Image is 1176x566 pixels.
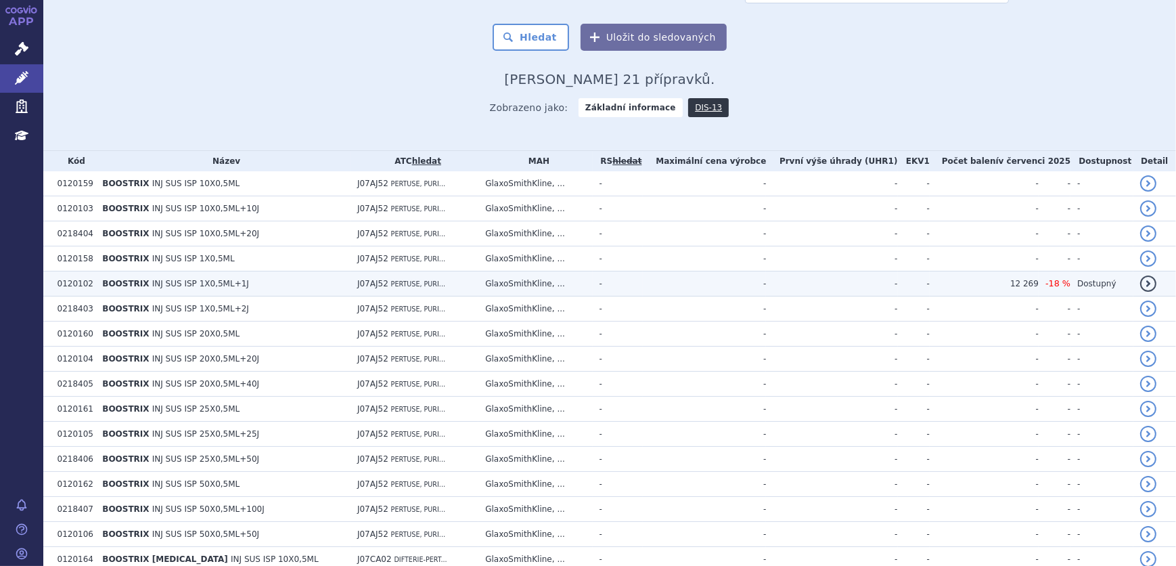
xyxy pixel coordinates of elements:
[930,297,1039,322] td: -
[478,447,592,472] td: GlaxoSmithKline, ...
[478,322,592,347] td: GlaxoSmithKline, ...
[357,479,388,489] span: J07AJ52
[1070,372,1133,397] td: -
[391,230,445,238] span: PERTUSE, PURI...
[493,24,569,51] button: Hledat
[766,372,897,397] td: -
[152,504,265,514] span: INJ SUS ISP 50X0,5ML+100J
[102,379,149,389] span: BOOSTRIX
[1039,196,1070,221] td: -
[478,397,592,422] td: GlaxoSmithKline, ...
[1140,501,1156,517] a: detail
[930,522,1039,547] td: -
[643,347,766,372] td: -
[593,171,643,196] td: -
[593,246,643,271] td: -
[1140,225,1156,242] a: detail
[898,151,930,171] th: EKV1
[51,171,96,196] td: 0120159
[391,355,445,363] span: PERTUSE, PURI...
[1140,426,1156,442] a: detail
[357,504,388,514] span: J07AJ52
[766,297,897,322] td: -
[357,354,388,364] span: J07AJ52
[1039,497,1070,522] td: -
[766,221,897,246] td: -
[152,329,240,339] span: INJ SUS ISP 20X0,5ML
[930,171,1039,196] td: -
[593,271,643,297] td: -
[898,472,930,497] td: -
[1039,447,1070,472] td: -
[643,196,766,221] td: -
[930,151,1070,171] th: Počet balení
[51,372,96,397] td: 0218405
[152,404,240,414] span: INJ SUS ISP 25X0,5ML
[478,196,592,221] td: GlaxoSmithKline, ...
[766,522,897,547] td: -
[478,422,592,447] td: GlaxoSmithKline, ...
[102,254,149,263] span: BOOSTRIX
[152,204,259,213] span: INJ SUS ISP 10X0,5ML+10J
[152,254,235,263] span: INJ SUS ISP 1X0,5ML
[357,529,388,539] span: J07AJ52
[51,397,96,422] td: 0120161
[1140,376,1156,392] a: detail
[357,554,392,564] span: J07CA02
[643,297,766,322] td: -
[898,221,930,246] td: -
[51,347,96,372] td: 0120104
[102,479,149,489] span: BOOSTRIX
[766,347,897,372] td: -
[766,322,897,347] td: -
[766,447,897,472] td: -
[1070,397,1133,422] td: -
[766,196,897,221] td: -
[51,151,96,171] th: Kód
[898,497,930,522] td: -
[1070,472,1133,497] td: -
[478,472,592,497] td: GlaxoSmithKline, ...
[898,196,930,221] td: -
[593,422,643,447] td: -
[102,454,149,464] span: BOOSTRIX
[102,529,149,539] span: BOOSTRIX
[357,254,388,263] span: J07AJ52
[898,372,930,397] td: -
[391,506,445,513] span: PERTUSE, PURI...
[593,397,643,422] td: -
[152,304,249,313] span: INJ SUS ISP 1X0,5ML+2J
[357,304,388,313] span: J07AJ52
[357,204,388,213] span: J07AJ52
[766,397,897,422] td: -
[1070,447,1133,472] td: -
[391,180,445,188] span: PERTUSE, PURI...
[152,179,240,188] span: INJ SUS ISP 10X0,5ML
[478,151,592,171] th: MAH
[1039,472,1070,497] td: -
[593,522,643,547] td: -
[593,497,643,522] td: -
[478,221,592,246] td: GlaxoSmithKline, ...
[102,204,149,213] span: BOOSTRIX
[930,422,1039,447] td: -
[152,354,259,364] span: INJ SUS ISP 20X0,5ML+20J
[102,329,149,339] span: BOOSTRIX
[357,329,388,339] span: J07AJ52
[593,221,643,246] td: -
[1070,151,1133,171] th: Dostupnost
[593,472,643,497] td: -
[593,297,643,322] td: -
[478,372,592,397] td: GlaxoSmithKline, ...
[593,347,643,372] td: -
[930,497,1039,522] td: -
[51,271,96,297] td: 0120102
[930,246,1039,271] td: -
[504,71,715,87] span: [PERSON_NAME] 21 přípravků.
[1070,522,1133,547] td: -
[357,454,388,464] span: J07AJ52
[1140,451,1156,467] a: detail
[1140,351,1156,367] a: detail
[391,531,445,538] span: PERTUSE, PURI...
[930,472,1039,497] td: -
